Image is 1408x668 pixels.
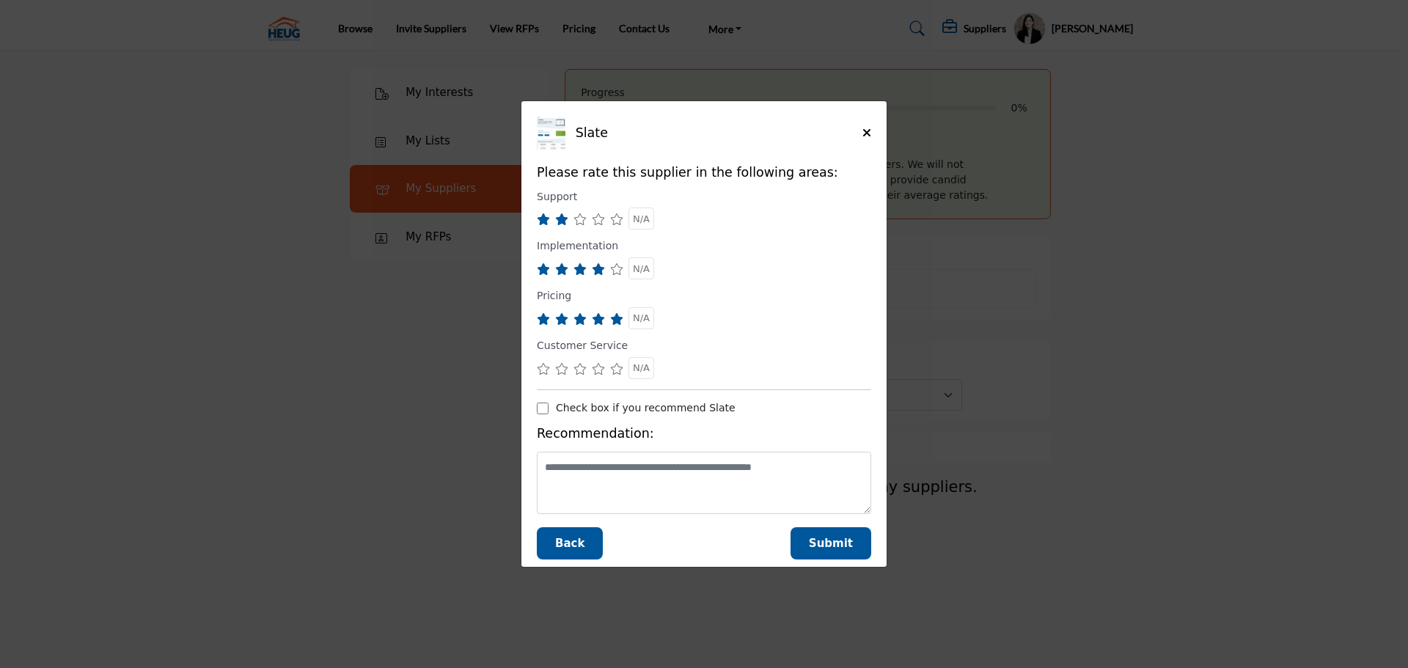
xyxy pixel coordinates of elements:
[633,312,650,323] span: N/A
[633,263,650,274] span: N/A
[633,213,650,224] span: N/A
[537,117,570,150] img: Slate Logo
[537,527,603,560] button: Back
[537,339,628,352] h6: Customer Service
[633,362,650,373] span: N/A
[556,400,736,416] label: Check box if you recommend Slate
[791,527,871,560] button: Submit
[537,290,571,302] h6: Pricing
[576,125,862,141] h5: Slate
[809,537,853,550] span: Submit
[537,165,871,180] h5: Please rate this supplier in the following areas:
[862,125,871,141] button: Close
[537,191,577,203] h6: Support
[537,240,618,252] h6: Implementation
[537,426,871,441] h5: Recommendation:
[555,537,584,550] span: Back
